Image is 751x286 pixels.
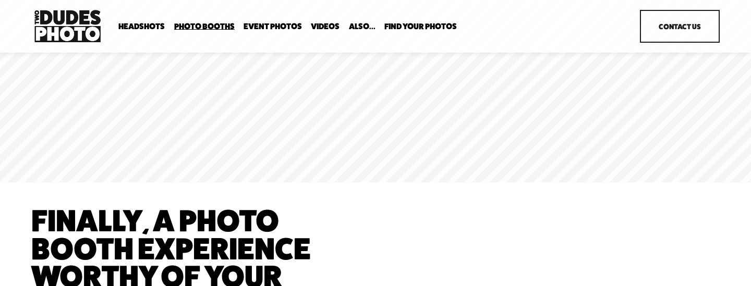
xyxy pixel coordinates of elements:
a: folder dropdown [174,21,235,31]
a: Contact Us [640,10,719,43]
a: folder dropdown [384,21,457,31]
span: Also... [349,22,375,31]
a: folder dropdown [118,21,165,31]
a: Videos [311,21,340,31]
img: Two Dudes Photo | Headshots, Portraits &amp; Photo Booths [31,7,103,45]
span: Headshots [118,22,165,31]
a: Event Photos [244,21,302,31]
span: Photo Booths [174,22,235,31]
span: Find Your Photos [384,22,457,31]
a: folder dropdown [349,21,375,31]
